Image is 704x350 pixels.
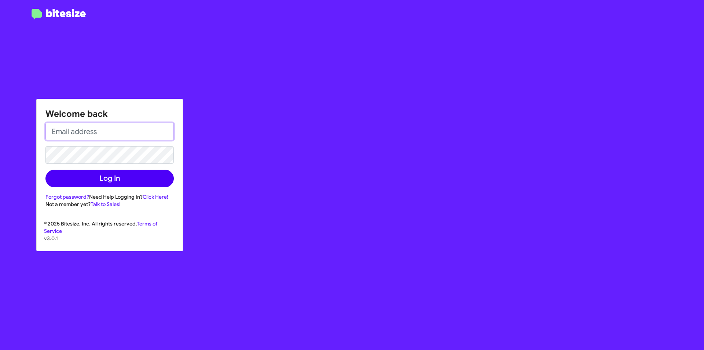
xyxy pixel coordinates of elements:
button: Log In [45,170,174,187]
h1: Welcome back [45,108,174,120]
div: © 2025 Bitesize, Inc. All rights reserved. [37,220,183,251]
a: Talk to Sales! [91,201,121,208]
div: Not a member yet? [45,201,174,208]
a: Click Here! [143,194,168,200]
a: Forgot password? [45,194,89,200]
input: Email address [45,123,174,140]
p: v3.0.1 [44,235,175,242]
div: Need Help Logging In? [45,193,174,201]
